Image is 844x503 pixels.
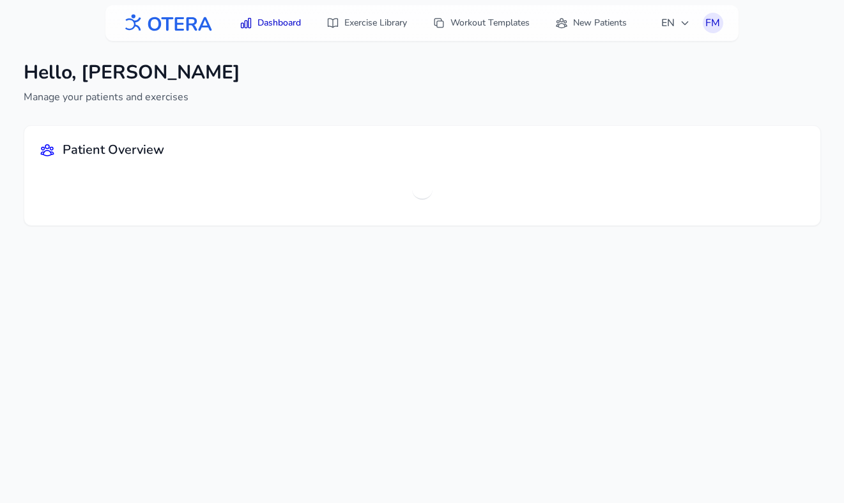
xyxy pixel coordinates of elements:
img: OTERA logo [121,9,213,38]
a: Workout Templates [425,11,537,34]
h2: Patient Overview [63,141,164,159]
a: Dashboard [232,11,309,34]
button: FM [703,13,723,33]
h1: Hello, [PERSON_NAME] [24,61,240,84]
button: EN [654,10,698,36]
a: Exercise Library [319,11,415,34]
p: Manage your patients and exercises [24,89,240,105]
a: New Patients [548,11,634,34]
span: EN [661,15,690,31]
